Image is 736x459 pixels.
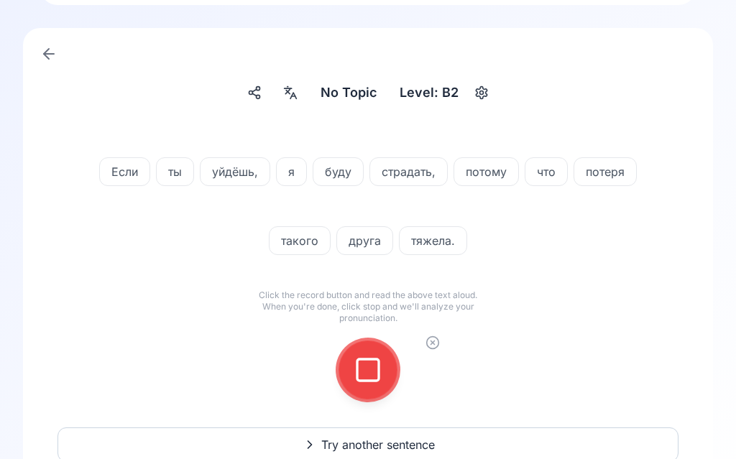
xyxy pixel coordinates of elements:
span: Если [100,163,149,180]
span: потеря [574,163,636,180]
span: тяжела. [400,232,466,249]
button: тяжела. [399,226,467,255]
button: я [276,157,307,186]
button: такого [269,226,331,255]
button: Если [99,157,150,186]
button: друга [336,226,393,255]
span: что [525,163,567,180]
button: страдать, [369,157,448,186]
button: уйдёшь, [200,157,270,186]
p: Click the record button and read the above text aloud. When you're done, click stop and we'll ana... [253,289,483,324]
span: буду [313,163,363,180]
span: друга [337,232,392,249]
span: No Topic [321,83,377,103]
span: страдать, [370,163,447,180]
button: Level: B2 [394,80,493,106]
button: ты [156,157,194,186]
button: No Topic [315,80,382,106]
button: что [525,157,568,186]
span: Try another sentence [321,436,435,453]
span: потому [454,163,518,180]
span: такого [270,232,330,249]
div: Level: B2 [394,80,464,106]
span: я [277,163,306,180]
button: буду [313,157,364,186]
button: потому [454,157,519,186]
button: потеря [574,157,637,186]
span: уйдёшь, [201,163,270,180]
span: ты [157,163,193,180]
